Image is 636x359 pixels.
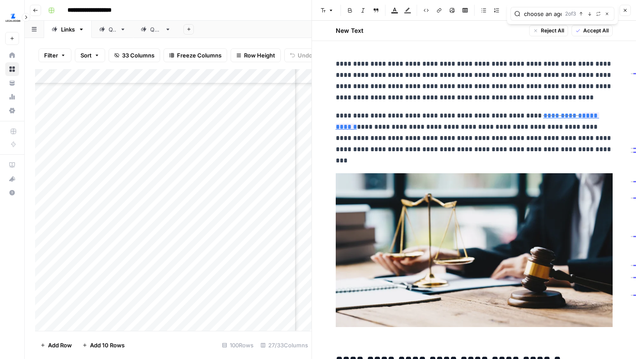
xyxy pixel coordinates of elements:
[5,104,19,118] a: Settings
[298,51,312,60] span: Undo
[257,338,312,352] div: 27/33 Columns
[35,338,77,352] button: Add Row
[336,26,363,35] h2: New Text
[5,7,19,29] button: Workspace: LegalZoom
[75,48,105,62] button: Sort
[5,90,19,104] a: Usage
[572,25,613,36] button: Accept All
[5,172,19,186] button: What's new?
[164,48,227,62] button: Freeze Columns
[44,21,92,38] a: Links
[39,48,71,62] button: Filter
[109,48,160,62] button: 33 Columns
[48,341,72,349] span: Add Row
[5,62,19,76] a: Browse
[5,48,19,62] a: Home
[5,76,19,90] a: Your Data
[61,25,75,34] div: Links
[44,51,58,60] span: Filter
[133,21,178,38] a: QA2
[565,10,576,18] span: 2 of 3
[90,341,125,349] span: Add 10 Rows
[150,25,161,34] div: QA2
[583,27,609,35] span: Accept All
[529,25,568,36] button: Reject All
[218,338,257,352] div: 100 Rows
[524,10,562,18] input: Search
[541,27,564,35] span: Reject All
[5,10,21,25] img: LegalZoom Logo
[109,25,116,34] div: QA
[92,21,133,38] a: QA
[244,51,275,60] span: Row Height
[5,186,19,200] button: Help + Support
[80,51,92,60] span: Sort
[177,51,222,60] span: Freeze Columns
[122,51,154,60] span: 33 Columns
[284,48,318,62] button: Undo
[5,158,19,172] a: AirOps Academy
[77,338,130,352] button: Add 10 Rows
[6,172,19,185] div: What's new?
[231,48,281,62] button: Row Height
